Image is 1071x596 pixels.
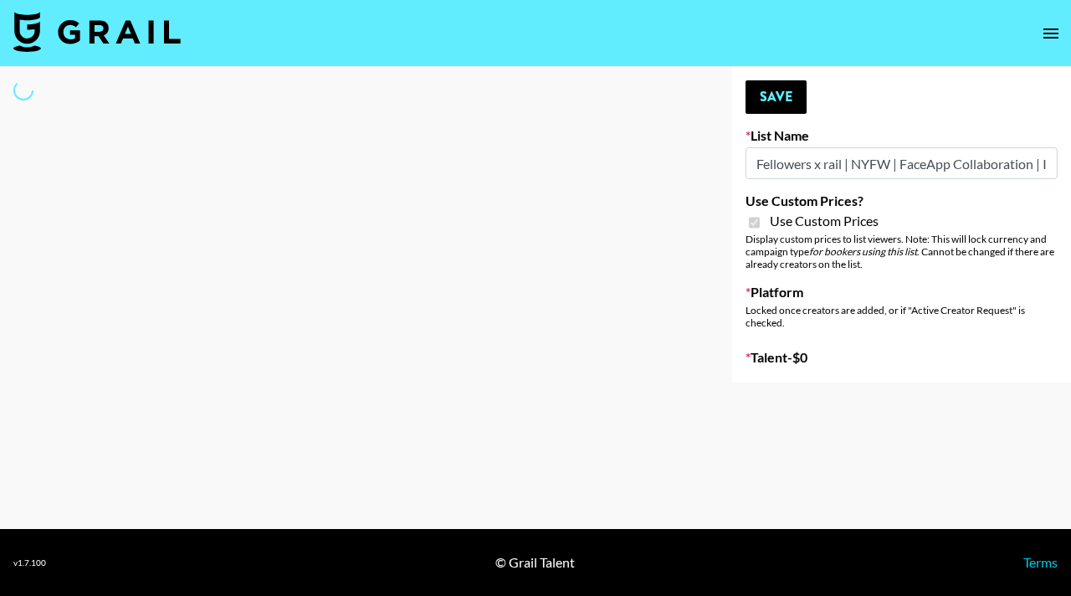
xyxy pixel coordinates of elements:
label: Talent - $ 0 [746,349,1058,366]
button: Save [746,80,807,114]
label: Use Custom Prices? [746,193,1058,209]
label: List Name [746,127,1058,144]
button: open drawer [1034,17,1068,50]
a: Terms [1023,554,1058,570]
div: Display custom prices to list viewers. Note: This will lock currency and campaign type . Cannot b... [746,233,1058,270]
img: Grail Talent [13,12,181,52]
div: © Grail Talent [495,554,575,571]
em: for bookers using this list [809,245,917,258]
span: Use Custom Prices [770,213,879,229]
div: Locked once creators are added, or if "Active Creator Request" is checked. [746,304,1058,329]
div: v 1.7.100 [13,557,46,568]
label: Platform [746,284,1058,301]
